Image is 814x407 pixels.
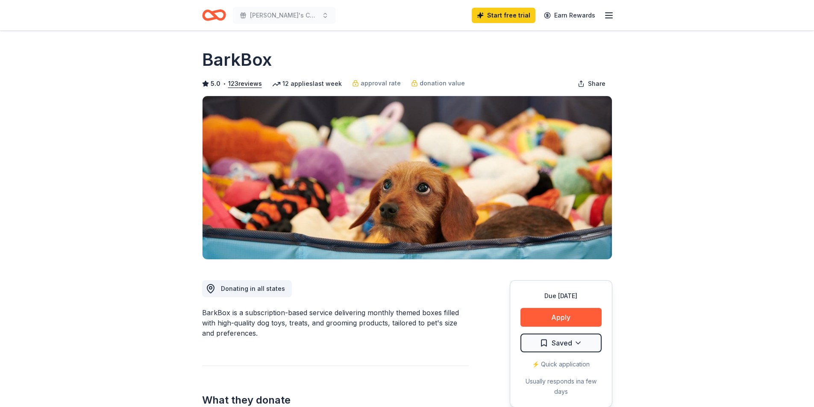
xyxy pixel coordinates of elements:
div: ⚡️ Quick application [520,359,602,369]
div: Due [DATE] [520,291,602,301]
span: Share [588,79,605,89]
div: BarkBox is a subscription-based service delivering monthly themed boxes filled with high-quality ... [202,307,469,338]
button: Share [571,75,612,92]
button: 123reviews [228,79,262,89]
span: Donating in all states [221,285,285,292]
span: approval rate [361,78,401,88]
span: • [223,80,226,87]
span: Saved [552,337,572,348]
a: Earn Rewards [539,8,600,23]
button: [PERSON_NAME]'s Christmas on [GEOGRAPHIC_DATA] [233,7,335,24]
a: Home [202,5,226,25]
h2: What they donate [202,393,469,407]
button: Saved [520,334,602,352]
h1: BarkBox [202,48,272,72]
div: 12 applies last week [272,79,342,89]
span: [PERSON_NAME]'s Christmas on [GEOGRAPHIC_DATA] [250,10,318,20]
a: donation value [411,78,465,88]
span: 5.0 [211,79,220,89]
a: Start free trial [472,8,535,23]
span: donation value [420,78,465,88]
button: Apply [520,308,602,327]
a: approval rate [352,78,401,88]
img: Image for BarkBox [203,96,612,259]
div: Usually responds in a few days [520,376,602,397]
